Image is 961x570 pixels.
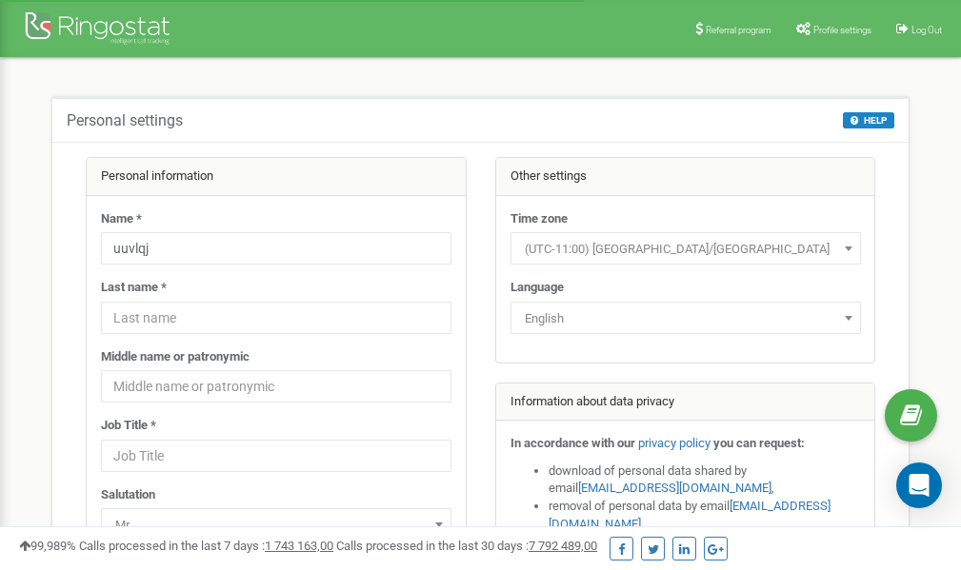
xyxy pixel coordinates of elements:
button: HELP [843,112,894,128]
span: English [517,305,854,332]
input: Last name [101,302,451,334]
span: 99,989% [19,539,76,553]
label: Last name * [101,279,167,297]
label: Language [511,279,564,297]
div: Information about data privacy [496,383,875,422]
div: Personal information [87,158,466,196]
span: Mr. [108,512,445,539]
strong: you can request: [713,436,805,450]
span: Referral program [706,25,771,35]
strong: In accordance with our [511,436,635,450]
label: Name * [101,210,142,228]
label: Job Title * [101,417,156,435]
span: Calls processed in the last 7 days : [79,539,333,553]
span: Mr. [101,508,451,541]
span: Calls processed in the last 30 days : [336,539,597,553]
span: Profile settings [813,25,871,35]
li: removal of personal data by email , [549,498,861,533]
label: Salutation [101,486,155,504]
span: (UTC-11:00) Pacific/Midway [511,232,861,265]
label: Middle name or patronymic [101,348,250,366]
input: Job Title [101,440,451,472]
li: download of personal data shared by email , [549,462,861,498]
input: Middle name or patronymic [101,370,451,403]
a: [EMAIL_ADDRESS][DOMAIN_NAME] [578,481,771,495]
u: 1 743 163,00 [265,539,333,553]
div: Other settings [496,158,875,196]
a: privacy policy [638,436,711,450]
span: Log Out [911,25,942,35]
div: Open Intercom Messenger [896,462,942,508]
u: 7 792 489,00 [529,539,597,553]
label: Time zone [511,210,568,228]
span: (UTC-11:00) Pacific/Midway [517,236,854,263]
span: English [511,302,861,334]
input: Name [101,232,451,265]
h5: Personal settings [67,112,183,129]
